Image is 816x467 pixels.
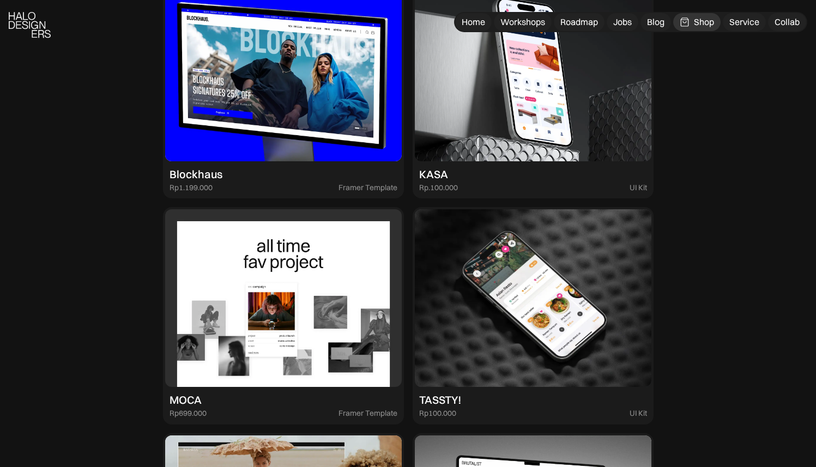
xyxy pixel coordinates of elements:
[170,409,207,418] div: Rp699.000
[455,13,492,31] a: Home
[640,13,671,31] a: Blog
[339,409,397,418] div: Framer Template
[768,13,806,31] a: Collab
[560,16,598,28] div: Roadmap
[630,409,647,418] div: UI Kit
[500,16,545,28] div: Workshops
[494,13,552,31] a: Workshops
[694,16,714,28] div: Shop
[729,16,759,28] div: Service
[419,393,461,407] div: TASSTY!
[170,393,202,407] div: MOCA
[419,183,458,192] div: Rp.100.000
[554,13,605,31] a: Roadmap
[613,16,632,28] div: Jobs
[607,13,638,31] a: Jobs
[413,207,654,424] a: TASSTY!Rp100.000UI Kit
[170,183,213,192] div: Rp1.199.000
[163,207,404,424] a: MOCARp699.000Framer Template
[775,16,800,28] div: Collab
[419,168,448,181] div: KASA
[462,16,485,28] div: Home
[647,16,664,28] div: Blog
[339,183,397,192] div: Framer Template
[630,183,647,192] div: UI Kit
[673,13,721,31] a: Shop
[723,13,766,31] a: Service
[419,409,456,418] div: Rp100.000
[170,168,222,181] div: Blockhaus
